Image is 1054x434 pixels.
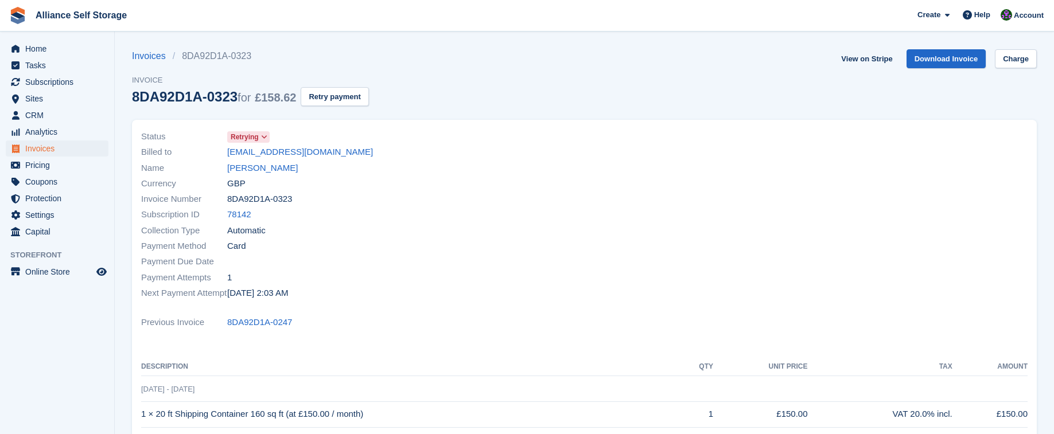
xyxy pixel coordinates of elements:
time: 2025-08-24 01:03:58 UTC [227,287,288,300]
span: Subscription ID [141,208,227,221]
a: Invoices [132,49,173,63]
a: menu [6,124,108,140]
a: [PERSON_NAME] [227,162,298,175]
a: Charge [995,49,1037,68]
a: Preview store [95,265,108,279]
a: menu [6,174,108,190]
div: VAT 20.0% incl. [808,408,952,421]
a: 8DA92D1A-0247 [227,316,292,329]
span: Protection [25,190,94,206]
th: Tax [808,358,952,376]
th: QTY [679,358,713,376]
span: Invoice [132,75,369,86]
th: Amount [952,358,1028,376]
a: menu [6,264,108,280]
a: menu [6,207,108,223]
span: Analytics [25,124,94,140]
span: Subscriptions [25,74,94,90]
span: [DATE] - [DATE] [141,385,195,393]
div: 8DA92D1A-0323 [132,89,296,104]
span: 8DA92D1A-0323 [227,193,292,206]
img: Romilly Norton [1001,9,1012,21]
span: Capital [25,224,94,240]
button: Retry payment [301,87,368,106]
th: Description [141,358,679,376]
span: Payment Method [141,240,227,253]
a: Retrying [227,130,270,143]
a: menu [6,57,108,73]
td: 1 [679,401,713,427]
a: View on Stripe [837,49,897,68]
span: Status [141,130,227,143]
span: Automatic [227,224,266,237]
span: CRM [25,107,94,123]
span: Payment Attempts [141,271,227,284]
span: Card [227,240,246,253]
span: Settings [25,207,94,223]
a: menu [6,41,108,57]
span: Home [25,41,94,57]
span: Currency [141,177,227,190]
a: menu [6,140,108,157]
span: Account [1014,10,1044,21]
a: menu [6,224,108,240]
a: menu [6,74,108,90]
th: Unit Price [713,358,808,376]
span: GBP [227,177,246,190]
span: for [238,91,251,104]
span: Retrying [231,132,259,142]
span: Help [974,9,990,21]
span: Collection Type [141,224,227,237]
span: Online Store [25,264,94,280]
span: Payment Due Date [141,255,227,268]
a: menu [6,157,108,173]
td: £150.00 [713,401,808,427]
span: Coupons [25,174,94,190]
a: menu [6,107,108,123]
a: menu [6,91,108,107]
a: menu [6,190,108,206]
span: Previous Invoice [141,316,227,329]
span: Create [917,9,940,21]
span: Tasks [25,57,94,73]
span: Pricing [25,157,94,173]
span: Sites [25,91,94,107]
img: stora-icon-8386f47178a22dfd0bd8f6a31ec36ba5ce8667c1dd55bd0f319d3a0aa187defe.svg [9,7,26,24]
span: 1 [227,271,232,284]
span: Billed to [141,146,227,159]
span: Next Payment Attempt [141,287,227,300]
td: £150.00 [952,401,1028,427]
a: [EMAIL_ADDRESS][DOMAIN_NAME] [227,146,373,159]
span: Storefront [10,249,114,261]
span: £158.62 [255,91,296,104]
a: Download Invoice [907,49,986,68]
nav: breadcrumbs [132,49,369,63]
span: Name [141,162,227,175]
a: Alliance Self Storage [31,6,131,25]
a: 78142 [227,208,251,221]
td: 1 × 20 ft Shipping Container 160 sq ft (at £150.00 / month) [141,401,679,427]
span: Invoice Number [141,193,227,206]
span: Invoices [25,140,94,157]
